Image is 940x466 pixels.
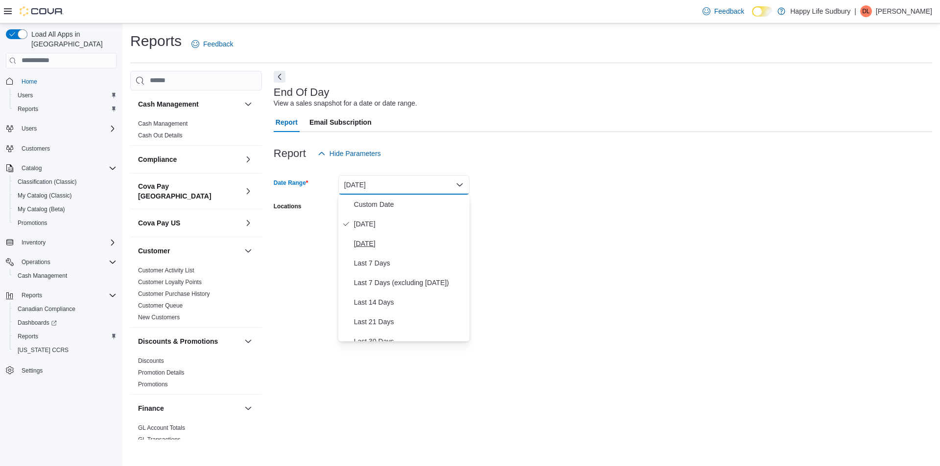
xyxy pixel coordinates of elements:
span: GL Transactions [138,436,181,444]
span: Custom Date [354,199,466,210]
span: Reports [14,103,117,115]
button: Reports [2,288,120,302]
button: Reports [10,330,120,343]
button: Settings [2,363,120,377]
div: Cash Management [130,118,262,145]
span: Users [18,91,33,99]
span: Reports [18,333,38,340]
a: Feedback [699,1,748,21]
span: Promotion Details [138,369,185,377]
h1: Reports [130,31,182,51]
a: My Catalog (Beta) [14,203,69,215]
h3: Cova Pay US [138,218,180,228]
span: Last 7 Days (excluding [DATE]) [354,277,466,288]
h3: Finance [138,403,164,413]
button: My Catalog (Beta) [10,202,120,216]
span: Reports [18,105,38,113]
span: New Customers [138,313,180,321]
a: GL Account Totals [138,424,185,431]
label: Date Range [274,179,308,187]
span: Last 7 Days [354,257,466,269]
span: My Catalog (Classic) [14,190,117,201]
div: View a sales snapshot for a date or date range. [274,98,417,109]
h3: Report [274,148,306,159]
h3: Cova Pay [GEOGRAPHIC_DATA] [138,181,240,201]
div: Customer [130,265,262,327]
button: Inventory [18,237,49,248]
h3: Customer [138,246,170,256]
div: Select listbox [338,195,470,341]
span: DL [862,5,869,17]
span: Report [276,112,298,132]
span: Promotions [18,219,47,227]
span: Customers [22,145,50,153]
h3: Cash Management [138,99,199,109]
button: Cova Pay US [138,218,240,228]
button: My Catalog (Classic) [10,189,120,202]
button: Catalog [18,162,46,174]
a: Classification (Classic) [14,176,81,188]
span: Reports [22,291,42,299]
button: Operations [18,256,54,268]
span: My Catalog (Beta) [14,203,117,215]
a: Reports [14,103,42,115]
span: My Catalog (Beta) [18,205,65,213]
a: Customer Queue [138,302,183,309]
button: Home [2,74,120,89]
span: Classification (Classic) [14,176,117,188]
div: Discounts & Promotions [130,355,262,394]
a: [US_STATE] CCRS [14,344,72,356]
span: Dashboards [18,319,57,327]
a: Users [14,89,37,101]
span: Cash Out Details [138,132,183,139]
span: GL Account Totals [138,424,185,432]
a: Customers [18,143,54,155]
button: Next [274,71,285,83]
h3: End Of Day [274,87,329,98]
button: Canadian Compliance [10,302,120,316]
button: Finance [138,403,240,413]
span: Promotions [138,380,168,388]
button: Users [2,122,120,135]
span: Customer Activity List [138,266,194,274]
a: GL Transactions [138,436,181,443]
span: [DATE] [354,238,466,249]
button: Reports [10,102,120,116]
a: Cash Management [14,270,71,282]
button: Reports [18,289,46,301]
span: Catalog [22,164,42,172]
a: Dashboards [10,316,120,330]
span: Home [18,75,117,88]
button: Finance [242,402,254,414]
button: Customers [2,141,120,155]
span: Load All Apps in [GEOGRAPHIC_DATA] [27,29,117,49]
a: Cash Management [138,120,188,127]
input: Dark Mode [752,6,773,17]
span: Cash Management [14,270,117,282]
span: Classification (Classic) [18,178,77,186]
span: Users [14,89,117,101]
a: Home [18,76,41,88]
span: Users [22,125,37,133]
button: Inventory [2,236,120,249]
button: Customer [242,245,254,257]
span: Cash Management [18,272,67,280]
span: Operations [22,258,50,266]
span: Customer Queue [138,302,183,310]
span: Reports [14,331,117,342]
span: Settings [22,367,43,375]
p: [PERSON_NAME] [876,5,932,17]
p: Happy Life Sudbury [790,5,850,17]
a: Settings [18,365,47,377]
button: Discounts & Promotions [242,335,254,347]
a: Customer Activity List [138,267,194,274]
span: My Catalog (Classic) [18,192,72,200]
a: Reports [14,331,42,342]
span: Email Subscription [309,112,372,132]
h3: Discounts & Promotions [138,336,218,346]
a: Promotions [138,381,168,388]
a: Promotions [14,217,51,229]
span: Reports [18,289,117,301]
span: Last 14 Days [354,296,466,308]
